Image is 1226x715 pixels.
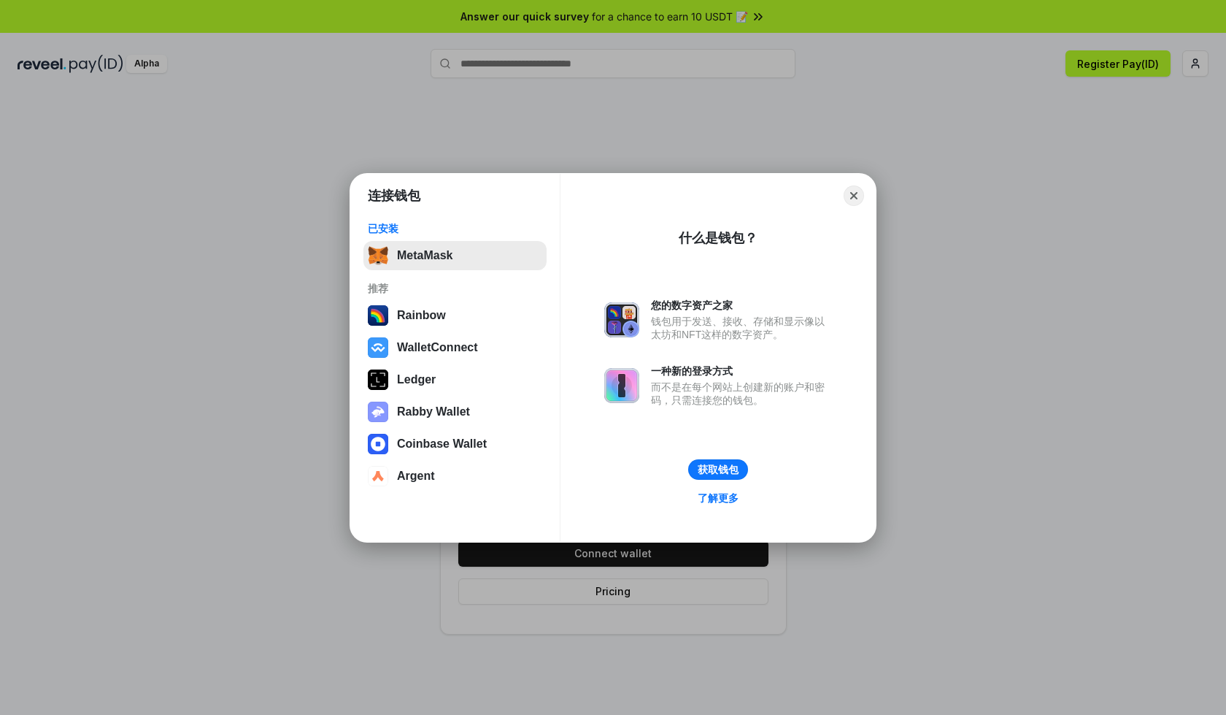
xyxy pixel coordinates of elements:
[397,470,435,483] div: Argent
[368,337,388,358] img: svg+xml,%3Csvg%20width%3D%2228%22%20height%3D%2228%22%20viewBox%3D%220%200%2028%2028%22%20fill%3D...
[397,437,487,451] div: Coinbase Wallet
[363,462,547,491] button: Argent
[368,245,388,266] img: svg+xml,%3Csvg%20fill%3D%22none%22%20height%3D%2233%22%20viewBox%3D%220%200%2035%2033%22%20width%...
[397,249,452,262] div: MetaMask
[397,309,446,322] div: Rainbow
[363,429,547,459] button: Coinbase Wallet
[368,187,420,204] h1: 连接钱包
[368,305,388,326] img: svg+xml,%3Csvg%20width%3D%22120%22%20height%3D%22120%22%20viewBox%3D%220%200%20120%20120%22%20fil...
[604,302,639,337] img: svg+xml,%3Csvg%20xmlns%3D%22http%3A%2F%2Fwww.w3.org%2F2000%2Fsvg%22%20fill%3D%22none%22%20viewBox...
[363,365,547,394] button: Ledger
[397,341,478,354] div: WalletConnect
[368,402,388,422] img: svg+xml,%3Csvg%20xmlns%3D%22http%3A%2F%2Fwww.w3.org%2F2000%2Fsvg%22%20fill%3D%22none%22%20viewBox...
[363,397,547,427] button: Rabby Wallet
[368,466,388,486] img: svg+xml,%3Csvg%20width%3D%2228%22%20height%3D%2228%22%20viewBox%3D%220%200%2028%2028%22%20fill%3D...
[651,364,832,378] div: 一种新的登录方式
[651,381,832,407] div: 而不是在每个网站上创建新的账户和密码，只需连接您的钱包。
[363,241,547,270] button: MetaMask
[368,370,388,390] img: svg+xml,%3Csvg%20xmlns%3D%22http%3A%2F%2Fwww.w3.org%2F2000%2Fsvg%22%20width%3D%2228%22%20height%3...
[397,405,470,418] div: Rabby Wallet
[368,222,542,235] div: 已安装
[363,333,547,362] button: WalletConnect
[604,368,639,403] img: svg+xml,%3Csvg%20xmlns%3D%22http%3A%2F%2Fwww.w3.org%2F2000%2Fsvg%22%20fill%3D%22none%22%20viewBox...
[689,489,747,508] a: 了解更多
[698,492,739,505] div: 了解更多
[651,315,832,341] div: 钱包用于发送、接收、存储和显示像以太坊和NFT这样的数字资产。
[698,463,739,476] div: 获取钱包
[679,229,757,247] div: 什么是钱包？
[368,282,542,295] div: 推荐
[688,459,748,480] button: 获取钱包
[397,373,436,386] div: Ledger
[844,186,864,206] button: Close
[651,299,832,312] div: 您的数字资产之家
[368,434,388,454] img: svg+xml,%3Csvg%20width%3D%2228%22%20height%3D%2228%22%20viewBox%3D%220%200%2028%2028%22%20fill%3D...
[363,301,547,330] button: Rainbow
